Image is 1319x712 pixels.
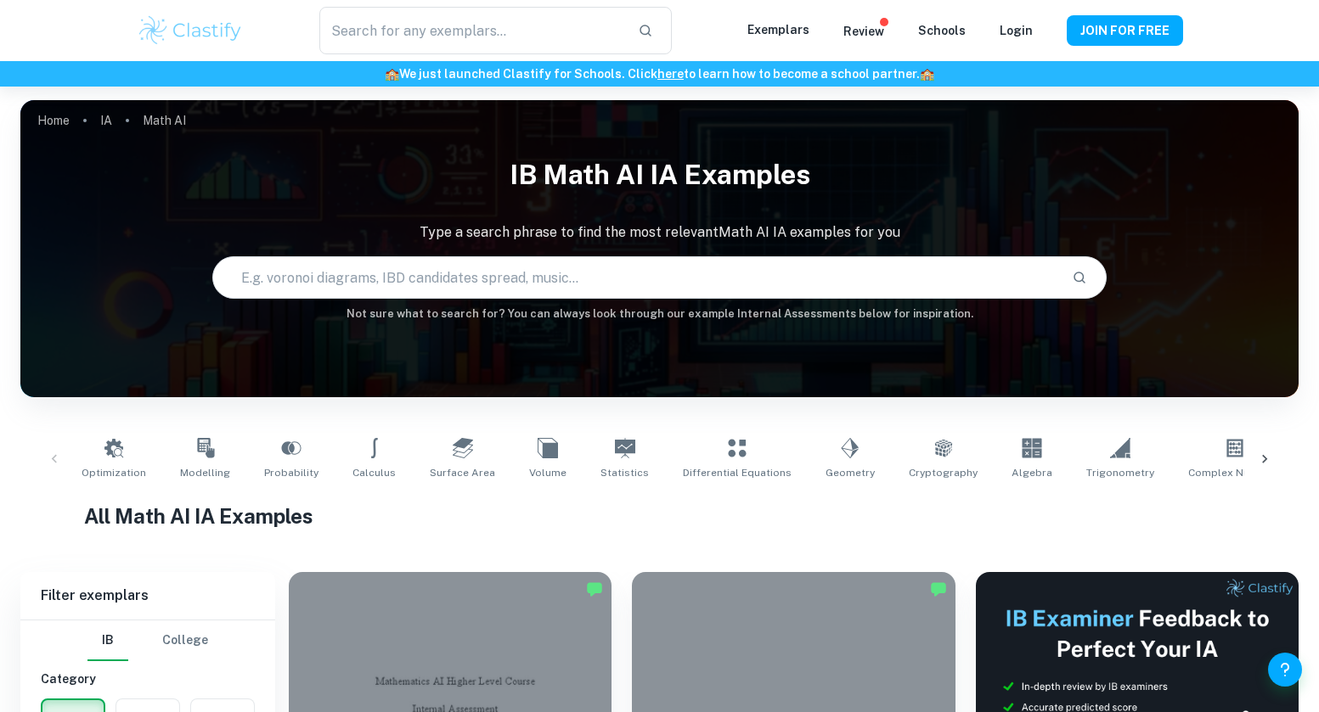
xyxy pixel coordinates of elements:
[100,109,112,132] a: IA
[162,620,208,661] button: College
[84,501,1235,531] h1: All Math AI IA Examples
[1188,465,1282,480] span: Complex Numbers
[683,465,792,480] span: Differential Equations
[87,620,208,661] div: Filter type choice
[918,24,966,37] a: Schools
[657,67,684,81] a: here
[137,14,245,48] img: Clastify logo
[920,67,934,81] span: 🏫
[1065,263,1094,292] button: Search
[20,148,1299,202] h1: IB Math AI IA examples
[20,222,1299,243] p: Type a search phrase to find the most relevant Math AI IA examples for you
[430,465,495,480] span: Surface Area
[1000,24,1033,37] a: Login
[826,465,875,480] span: Geometry
[586,580,603,597] img: Marked
[385,67,399,81] span: 🏫
[747,20,809,39] p: Exemplars
[1012,465,1052,480] span: Algebra
[930,580,947,597] img: Marked
[143,111,186,130] p: Math AI
[600,465,649,480] span: Statistics
[843,22,884,41] p: Review
[319,7,623,54] input: Search for any exemplars...
[1268,653,1302,687] button: Help and Feedback
[20,306,1299,322] h6: Not sure what to search for? You can always look through our example Internal Assessments below f...
[213,254,1059,301] input: E.g. voronoi diagrams, IBD candidates spread, music...
[352,465,396,480] span: Calculus
[180,465,230,480] span: Modelling
[37,109,70,132] a: Home
[1086,465,1154,480] span: Trigonometry
[1067,15,1183,46] button: JOIN FOR FREE
[82,465,146,480] span: Optimization
[20,572,275,619] h6: Filter exemplars
[41,670,255,688] h6: Category
[909,465,978,480] span: Cryptography
[3,64,1316,83] h6: We just launched Clastify for Schools. Click to learn how to become a school partner.
[87,620,128,661] button: IB
[529,465,566,480] span: Volume
[264,465,318,480] span: Probability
